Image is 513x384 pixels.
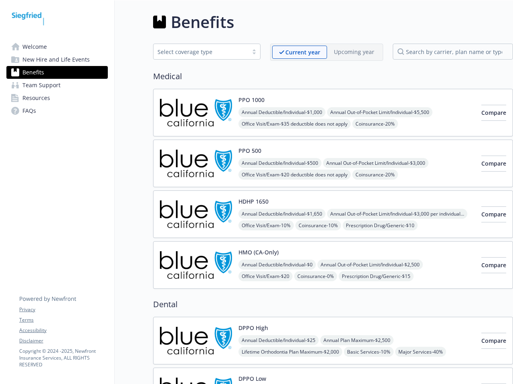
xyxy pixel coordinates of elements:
[327,46,381,59] span: Upcoming year
[352,119,398,129] span: Coinsurance - 20%
[343,220,418,230] span: Prescription Drug/Generic - $10
[481,206,506,222] button: Compare
[238,107,325,117] span: Annual Deductible/Individual - $1,000
[6,40,108,53] a: Welcome
[334,48,374,56] p: Upcoming year
[238,209,325,219] span: Annual Deductible/Individual - $1,650
[317,260,423,270] span: Annual Out-of-Pocket Limit/Individual - $2,500
[238,220,294,230] span: Office Visit/Exam - 10%
[171,10,234,34] h1: Benefits
[6,53,108,66] a: New Hire and Life Events
[6,79,108,92] a: Team Support
[22,79,61,92] span: Team Support
[393,44,513,60] input: search by carrier, plan name or type
[323,158,428,168] span: Annual Out-of-Pocket Limit/Individual - $3,000
[320,335,394,345] span: Annual Plan Maximum - $2,500
[22,53,90,66] span: New Hire and Life Events
[6,66,108,79] a: Benefits
[22,40,47,53] span: Welcome
[238,119,351,129] span: Office Visit/Exam - $35 deductible does not apply
[327,209,467,219] span: Annual Out-of-Pocket Limit/Individual - $3,000 per individual / $3,500 per family member
[238,96,265,104] button: PPO 1000
[238,260,316,270] span: Annual Deductible/Individual - $0
[19,348,107,368] p: Copyright © 2024 - 2025 , Newfront Insurance Services, ALL RIGHTS RESERVED
[6,104,108,117] a: FAQs
[395,347,446,357] span: Major Services - 40%
[481,156,506,172] button: Compare
[238,248,279,256] button: HMO (CA-Only)
[238,271,293,281] span: Office Visit/Exam - $20
[294,271,337,281] span: Coinsurance - 0%
[481,210,506,218] span: Compare
[344,347,394,357] span: Basic Services - 10%
[160,248,232,282] img: Blue Shield of California carrier logo
[160,324,232,358] img: Blue Shield of California carrier logo
[22,92,50,104] span: Resources
[481,105,506,121] button: Compare
[158,48,244,56] div: Select coverage type
[19,337,107,344] a: Disclaimer
[238,335,319,345] span: Annual Deductible/Individual - $25
[481,261,506,269] span: Compare
[295,220,341,230] span: Coinsurance - 10%
[19,306,107,313] a: Privacy
[22,66,44,79] span: Benefits
[339,271,414,281] span: Prescription Drug/Generic - $15
[238,324,268,332] button: DPPO High
[160,146,232,180] img: Blue Shield of California carrier logo
[238,158,321,168] span: Annual Deductible/Individual - $500
[481,109,506,116] span: Compare
[352,170,398,180] span: Coinsurance - 20%
[327,107,432,117] span: Annual Out-of-Pocket Limit/Individual - $5,500
[238,170,351,180] span: Office Visit/Exam - $20 deductible does not apply
[160,197,232,231] img: Blue Shield of California carrier logo
[238,347,342,357] span: Lifetime Orthodontia Plan Maximum - $2,000
[285,48,320,56] p: Current year
[481,337,506,344] span: Compare
[481,257,506,273] button: Compare
[6,92,108,104] a: Resources
[160,96,232,130] img: Blue Shield of California carrier logo
[22,104,36,117] span: FAQs
[481,333,506,349] button: Compare
[238,197,269,206] button: HDHP 1650
[238,374,266,383] button: DPPO Low
[481,160,506,167] span: Compare
[153,298,513,310] h2: Dental
[19,316,107,324] a: Terms
[19,327,107,334] a: Accessibility
[238,146,261,155] button: PPO 500
[153,70,513,82] h2: Medical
